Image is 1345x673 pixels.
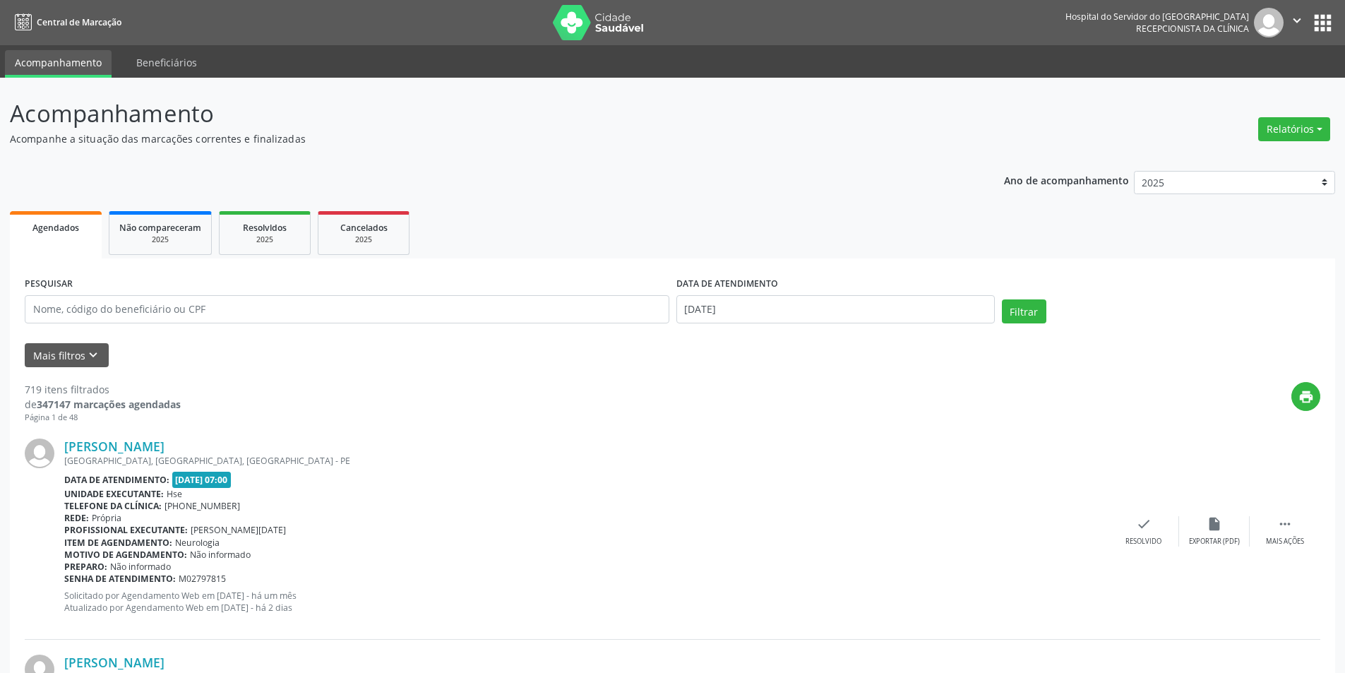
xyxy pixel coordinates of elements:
a: Beneficiários [126,50,207,75]
b: Profissional executante: [64,524,188,536]
b: Senha de atendimento: [64,573,176,585]
img: img [1254,8,1284,37]
div: 719 itens filtrados [25,382,181,397]
div: Exportar (PDF) [1189,537,1240,547]
span: Central de Marcação [37,16,121,28]
button: apps [1310,11,1335,35]
input: Selecione um intervalo [676,295,995,323]
b: Unidade executante: [64,488,164,500]
p: Solicitado por Agendamento Web em [DATE] - há um mês Atualizado por Agendamento Web em [DATE] - h... [64,590,1108,614]
span: [PERSON_NAME][DATE] [191,524,286,536]
b: Motivo de agendamento: [64,549,187,561]
span: M02797815 [179,573,226,585]
div: de [25,397,181,412]
button:  [1284,8,1310,37]
b: Rede: [64,512,89,524]
span: Não informado [190,549,251,561]
span: Cancelados [340,222,388,234]
div: Hospital do Servidor do [GEOGRAPHIC_DATA] [1065,11,1249,23]
a: [PERSON_NAME] [64,655,165,670]
b: Item de agendamento: [64,537,172,549]
span: Neurologia [175,537,220,549]
a: [PERSON_NAME] [64,439,165,454]
label: DATA DE ATENDIMENTO [676,273,778,295]
strong: 347147 marcações agendadas [37,398,181,411]
span: [DATE] 07:00 [172,472,232,488]
i: keyboard_arrow_down [85,347,101,363]
p: Ano de acompanhamento [1004,171,1129,189]
label: PESQUISAR [25,273,73,295]
button: Mais filtroskeyboard_arrow_down [25,343,109,368]
p: Acompanhamento [10,96,938,131]
span: Não informado [110,561,171,573]
div: 2025 [328,234,399,245]
div: [GEOGRAPHIC_DATA], [GEOGRAPHIC_DATA], [GEOGRAPHIC_DATA] - PE [64,455,1108,467]
div: Resolvido [1125,537,1161,547]
span: Agendados [32,222,79,234]
button: print [1291,382,1320,411]
i: print [1298,389,1314,405]
span: Própria [92,512,121,524]
a: Central de Marcação [10,11,121,34]
button: Relatórios [1258,117,1330,141]
p: Acompanhe a situação das marcações correntes e finalizadas [10,131,938,146]
b: Data de atendimento: [64,474,169,486]
img: img [25,439,54,468]
div: Página 1 de 48 [25,412,181,424]
button: Filtrar [1002,299,1046,323]
div: Mais ações [1266,537,1304,547]
i: insert_drive_file [1207,516,1222,532]
b: Telefone da clínica: [64,500,162,512]
span: [PHONE_NUMBER] [165,500,240,512]
div: 2025 [229,234,300,245]
span: Resolvidos [243,222,287,234]
input: Nome, código do beneficiário ou CPF [25,295,669,323]
a: Acompanhamento [5,50,112,78]
span: Hse [167,488,182,500]
b: Preparo: [64,561,107,573]
i:  [1277,516,1293,532]
i:  [1289,13,1305,28]
span: Recepcionista da clínica [1136,23,1249,35]
i: check [1136,516,1152,532]
span: Não compareceram [119,222,201,234]
div: 2025 [119,234,201,245]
